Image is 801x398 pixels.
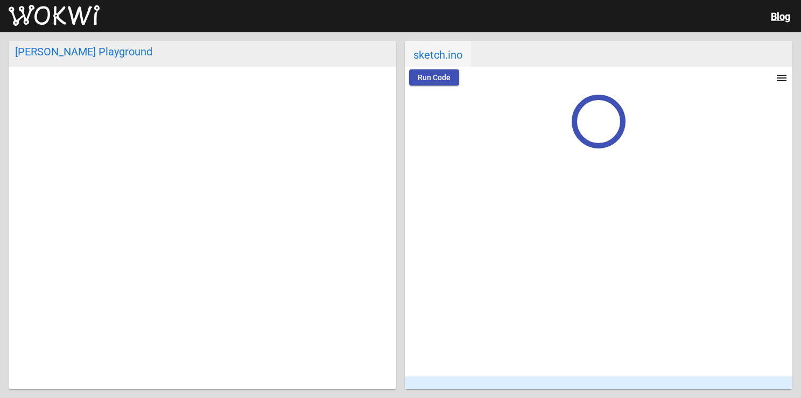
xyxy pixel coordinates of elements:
[409,69,459,86] button: Run Code
[15,45,390,58] div: [PERSON_NAME] Playground
[775,72,788,84] mat-icon: menu
[405,41,471,67] span: sketch.ino
[771,11,790,22] a: Blog
[9,5,100,26] img: Wokwi
[418,73,451,82] span: Run Code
